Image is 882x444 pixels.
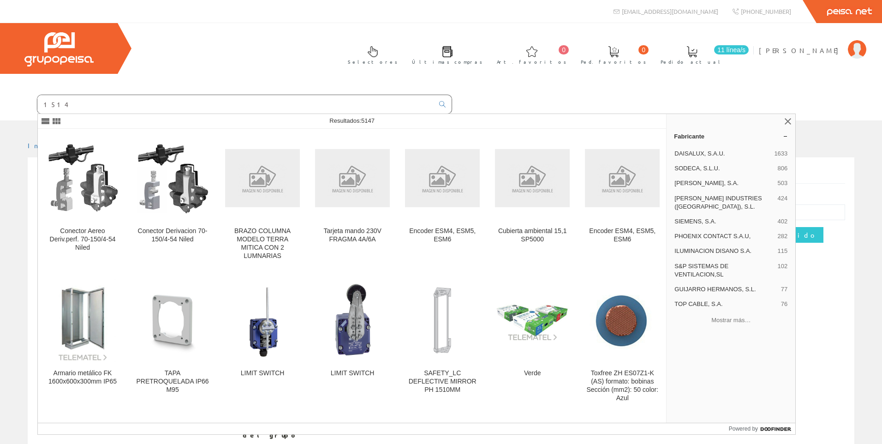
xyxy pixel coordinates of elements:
[638,45,649,54] span: 0
[218,271,307,413] a: LIMIT SWITCH LIMIT SWITCH
[778,217,788,226] span: 402
[729,425,758,433] span: Powered by
[774,150,787,158] span: 1633
[38,129,127,271] a: Conector Aereo Deriv.perf. 70-150/4-54 Niled Conector Aereo Deriv.perf. 70-150/4-54 Niled
[674,232,774,240] span: PHOENIX CONTACT S.A.U,
[778,164,788,173] span: 806
[759,46,843,55] span: [PERSON_NAME]
[674,217,774,226] span: SIEMENS, S.A.
[778,232,788,240] span: 282
[38,271,127,413] a: Armario metálico FK 1600x600x300mm IP65 Armario metálico FK 1600x600x300mm IP65
[674,164,774,173] span: SODECA, S.L.U.
[45,141,120,216] img: Conector Aereo Deriv.perf. 70-150/4-54 Niled
[348,57,398,66] span: Selectores
[339,38,402,70] a: Selectores
[581,57,646,66] span: Ped. favoritos
[28,141,67,150] a: Inicio
[714,45,749,54] span: 11 línea/s
[405,283,480,358] img: SAFETY_LC DEFLECTIVE MIRROR PH 1510MM
[778,247,788,255] span: 115
[622,7,718,15] span: [EMAIL_ADDRESS][DOMAIN_NAME]
[651,38,751,70] a: 11 línea/s Pedido actual
[24,32,94,66] img: Grupo Peisa
[308,129,397,271] a: Tarjeta mando 230V FRAGMA 4A/6A Tarjeta mando 230V FRAGMA 4A/6A
[405,369,480,394] div: SAFETY_LC DEFLECTIVE MIRROR PH 1510MM
[781,285,787,294] span: 77
[778,179,788,187] span: 503
[741,7,791,15] span: [PHONE_NUMBER]
[361,117,375,124] span: 5147
[674,179,774,187] span: [PERSON_NAME], S.A.
[488,271,577,413] a: Verde Verde
[674,300,777,308] span: TOP CABLE, S.A.
[578,129,667,271] a: Encoder ESM4, ESM5, ESM6 Encoder ESM4, ESM5, ESM6
[135,283,210,358] img: TAPA PRETROQUELADA IP66 M95
[670,312,792,328] button: Mostrar más…
[559,45,569,54] span: 0
[495,300,570,342] img: Verde
[403,38,487,70] a: Últimas compras
[315,149,390,208] img: Tarjeta mando 230V FRAGMA 4A/6A
[585,283,660,358] img: Toxfree ZH ES07Z1-K (AS) formato: bobinas Sección (mm2): 50 color: Azul
[667,129,795,144] a: Fabricante
[135,227,210,244] div: Conector Derivacion 70-150/4-54 Niled
[225,283,300,358] img: LIMIT SWITCH
[495,369,570,378] div: Verde
[778,194,788,211] span: 424
[225,149,300,208] img: BRAZO COLUMNA MODELO TERRA MITICA CON 2 LUMNARIAS
[128,271,217,413] a: TAPA PRETROQUELADA IP66 M95 TAPA PRETROQUELADA IP66 M95
[674,150,770,158] span: DAISALUX, S.A.U.
[759,38,866,47] a: [PERSON_NAME]
[225,227,300,260] div: BRAZO COLUMNA MODELO TERRA MITICA CON 2 LUMNARIAS
[315,369,390,378] div: LIMIT SWITCH
[405,149,480,208] img: Encoder ESM4, ESM5, ESM6
[578,271,667,413] a: Toxfree ZH ES07Z1-K (AS) formato: bobinas Sección (mm2): 50 color: Azul Toxfree ZH ES07Z1-K (AS) ...
[661,57,723,66] span: Pedido actual
[135,141,210,216] img: Conector Derivacion 70-150/4-54 Niled
[781,300,787,308] span: 76
[45,369,120,386] div: Armario metálico FK 1600x600x300mm IP65
[398,271,487,413] a: SAFETY_LC DEFLECTIVE MIRROR PH 1510MM SAFETY_LC DEFLECTIVE MIRROR PH 1510MM
[495,227,570,244] div: Cubierta ambiental 15,1 SP5000
[674,285,777,294] span: GUIJARRO HERMANOS, S.L.
[585,369,660,402] div: Toxfree ZH ES07Z1-K (AS) formato: bobinas Sección (mm2): 50 color: Azul
[497,57,566,66] span: Art. favoritos
[674,262,774,279] span: S&P SISTEMAS DE VENTILACION,SL
[585,227,660,244] div: Encoder ESM4, ESM5, ESM6
[308,271,397,413] a: LIMIT SWITCH LIMIT SWITCH
[585,149,660,208] img: Encoder ESM4, ESM5, ESM6
[46,279,120,362] img: Armario metálico FK 1600x600x300mm IP65
[135,369,210,394] div: TAPA PRETROQUELADA IP66 M95
[674,247,774,255] span: ILUMINACION DISANO S.A.
[412,57,483,66] span: Últimas compras
[729,423,796,434] a: Powered by
[37,95,434,114] input: Buscar ...
[405,227,480,244] div: Encoder ESM4, ESM5, ESM6
[495,149,570,208] img: Cubierta ambiental 15,1 SP5000
[315,283,390,358] img: LIMIT SWITCH
[329,117,375,124] span: Resultados:
[778,262,788,279] span: 102
[315,227,390,244] div: Tarjeta mando 230V FRAGMA 4A/6A
[398,129,487,271] a: Encoder ESM4, ESM5, ESM6 Encoder ESM4, ESM5, ESM6
[218,129,307,271] a: BRAZO COLUMNA MODELO TERRA MITICA CON 2 LUMNARIAS BRAZO COLUMNA MODELO TERRA MITICA CON 2 LUMNARIAS
[674,194,774,211] span: [PERSON_NAME] INDUSTRIES ([GEOGRAPHIC_DATA]), S.L.
[128,129,217,271] a: Conector Derivacion 70-150/4-54 Niled Conector Derivacion 70-150/4-54 Niled
[225,369,300,378] div: LIMIT SWITCH
[45,227,120,252] div: Conector Aereo Deriv.perf. 70-150/4-54 Niled
[488,129,577,271] a: Cubierta ambiental 15,1 SP5000 Cubierta ambiental 15,1 SP5000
